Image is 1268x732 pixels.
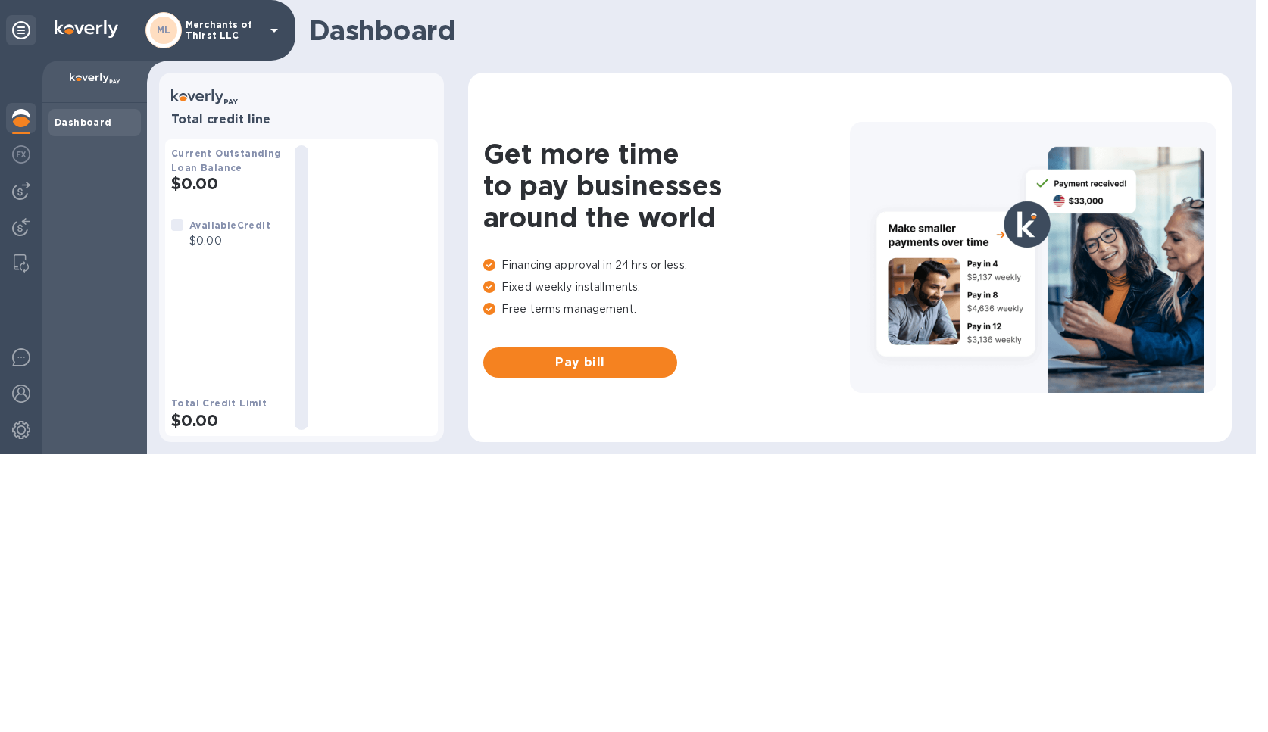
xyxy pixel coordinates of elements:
button: Pay bill [483,347,677,378]
p: $0.00 [189,233,270,249]
b: ML [157,24,171,36]
p: Merchants of Thirst LLC [186,20,261,41]
img: Logo [55,20,118,38]
b: Available Credit [189,220,270,231]
span: Pay bill [495,354,665,372]
img: Foreign exchange [12,145,30,164]
p: Fixed weekly installments. [483,279,850,295]
p: Financing approval in 24 hrs or less. [483,257,850,273]
h2: $0.00 [171,174,283,193]
p: Free terms management. [483,301,850,317]
h1: Dashboard [309,14,1224,46]
h3: Total credit line [171,113,432,127]
div: Unpin categories [6,15,36,45]
h2: $0.00 [171,411,283,430]
b: Total Credit Limit [171,397,267,409]
h1: Get more time to pay businesses around the world [483,138,850,233]
b: Current Outstanding Loan Balance [171,148,282,173]
b: Dashboard [55,117,112,128]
